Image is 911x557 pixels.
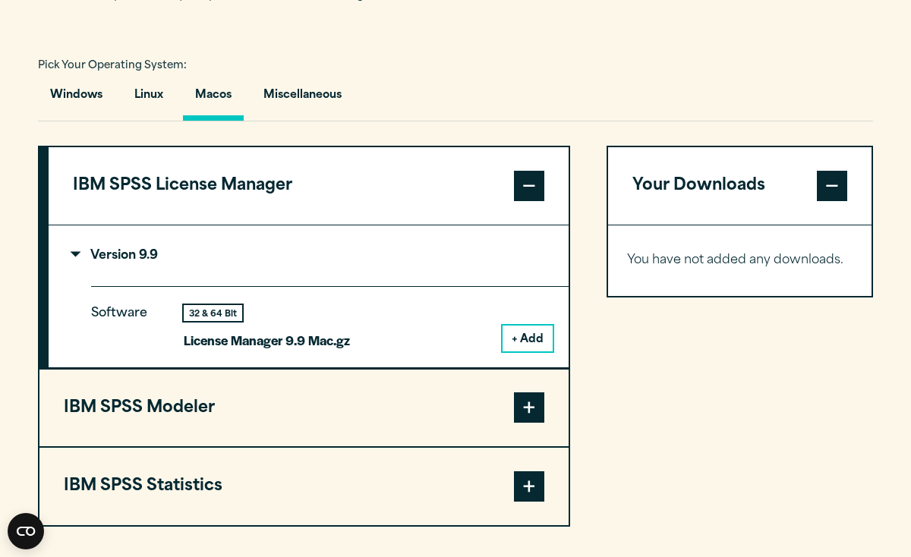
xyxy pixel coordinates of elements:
[184,305,242,321] div: 32 & 64 Bit
[38,61,187,71] span: Pick Your Operating System:
[73,250,158,262] p: Version 9.9
[8,513,44,549] button: Open CMP widget
[39,370,569,447] button: IBM SPSS Modeler
[251,77,354,121] button: Miscellaneous
[49,147,569,225] button: IBM SPSS License Manager
[608,225,872,296] div: Your Downloads
[122,77,175,121] button: Linux
[91,303,159,339] p: Software
[503,326,553,351] button: + Add
[627,250,853,272] p: You have not added any downloads.
[38,77,115,121] button: Windows
[183,77,244,121] button: Macos
[39,448,569,525] button: IBM SPSS Statistics
[49,225,569,286] summary: Version 9.9
[49,225,569,368] div: IBM SPSS License Manager
[184,329,350,351] p: License Manager 9.9 Mac.gz
[608,147,872,225] button: Your Downloads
